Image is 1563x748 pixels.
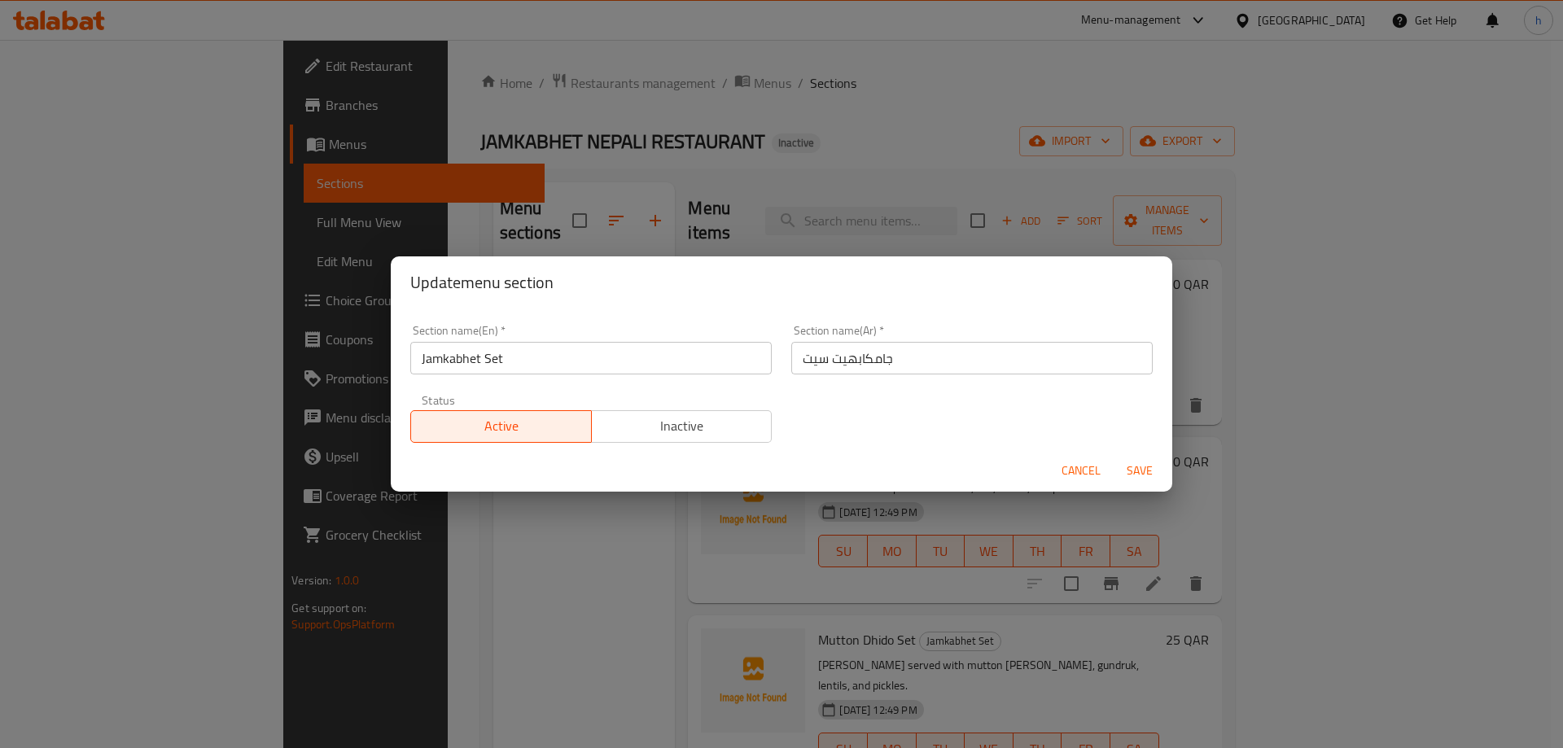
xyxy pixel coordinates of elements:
button: Active [410,410,592,443]
span: Inactive [598,414,766,438]
button: Cancel [1055,456,1107,486]
span: Cancel [1062,461,1101,481]
button: Inactive [591,410,773,443]
input: Please enter section name(ar) [791,342,1153,374]
span: Save [1120,461,1159,481]
h2: Update menu section [410,269,1153,295]
input: Please enter section name(en) [410,342,772,374]
span: Active [418,414,585,438]
button: Save [1114,456,1166,486]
